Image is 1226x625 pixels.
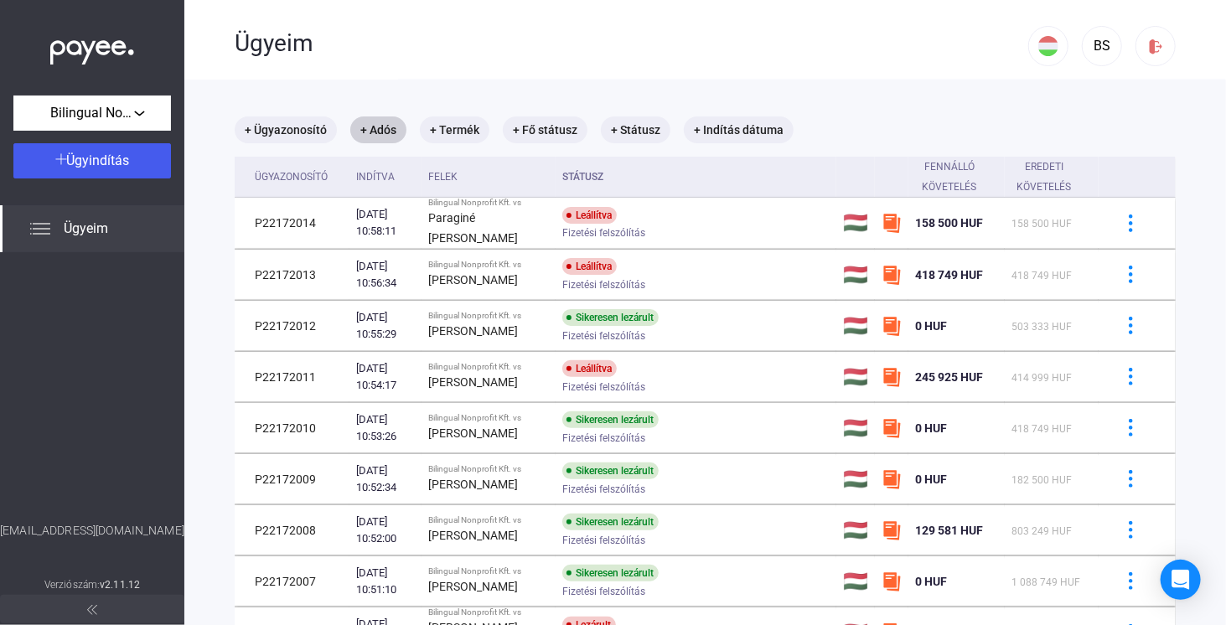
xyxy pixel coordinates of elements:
[428,273,518,287] strong: [PERSON_NAME]
[428,426,518,440] strong: [PERSON_NAME]
[836,403,875,453] td: 🇭🇺
[1011,157,1092,197] div: Eredeti követelés
[503,116,587,143] mat-chip: + Fő státusz
[915,319,947,333] span: 0 HUF
[235,250,349,300] td: P22172013
[235,454,349,504] td: P22172009
[235,505,349,555] td: P22172008
[1082,26,1122,66] button: BS
[562,326,645,346] span: Fizetési felszólítás
[420,116,489,143] mat-chip: + Termék
[1122,266,1140,283] img: more-blue
[67,152,130,168] span: Ügyindítás
[428,375,518,389] strong: [PERSON_NAME]
[562,514,659,530] div: Sikeresen lezárult
[836,454,875,504] td: 🇭🇺
[562,223,645,243] span: Fizetési felszólítás
[836,556,875,607] td: 🇭🇺
[882,316,902,336] img: szamlazzhu-mini
[428,529,518,542] strong: [PERSON_NAME]
[87,605,97,615] img: arrow-double-left-grey.svg
[235,556,349,607] td: P22172007
[428,515,549,525] div: Bilingual Nonprofit Kft. vs
[428,167,458,187] div: Felek
[350,116,406,143] mat-chip: + Adós
[556,157,836,198] th: Státusz
[836,352,875,402] td: 🇭🇺
[1122,214,1140,232] img: more-blue
[428,311,549,321] div: Bilingual Nonprofit Kft. vs
[836,505,875,555] td: 🇭🇺
[562,360,617,377] div: Leállítva
[1113,513,1148,548] button: more-blue
[428,413,549,423] div: Bilingual Nonprofit Kft. vs
[235,198,349,249] td: P22172014
[1011,157,1077,197] div: Eredeti követelés
[50,103,134,123] span: Bilingual Nonprofit Kft.
[235,403,349,453] td: P22172010
[1011,372,1072,384] span: 414 999 HUF
[428,211,518,245] strong: Paraginé [PERSON_NAME]
[1113,308,1148,343] button: more-blue
[915,157,983,197] div: Fennálló követelés
[13,143,171,178] button: Ügyindítás
[1088,36,1116,56] div: BS
[30,219,50,239] img: list.svg
[882,265,902,285] img: szamlazzhu-mini
[1011,321,1072,333] span: 503 333 HUF
[1113,205,1148,240] button: more-blue
[356,206,415,240] div: [DATE] 10:58:11
[915,216,983,230] span: 158 500 HUF
[1038,36,1058,56] img: HU
[1011,474,1072,486] span: 182 500 HUF
[428,167,549,187] div: Felek
[1113,257,1148,292] button: more-blue
[1122,419,1140,436] img: more-blue
[1122,521,1140,539] img: more-blue
[562,428,645,448] span: Fizetési felszólítás
[428,566,549,576] div: Bilingual Nonprofit Kft. vs
[1011,525,1072,537] span: 803 249 HUF
[915,157,998,197] div: Fennálló követelés
[836,301,875,351] td: 🇭🇺
[1011,576,1080,588] span: 1 088 749 HUF
[915,370,983,384] span: 245 925 HUF
[235,29,1028,58] div: Ügyeim
[601,116,670,143] mat-chip: + Státusz
[1113,359,1148,395] button: more-blue
[1135,26,1176,66] button: logout-red
[562,462,659,479] div: Sikeresen lezárult
[428,362,549,372] div: Bilingual Nonprofit Kft. vs
[915,575,947,588] span: 0 HUF
[562,377,645,397] span: Fizetési felszólítás
[915,524,983,537] span: 129 581 HUF
[50,31,134,65] img: white-payee-white-dot.svg
[55,153,67,165] img: plus-white.svg
[1028,26,1068,66] button: HU
[1011,218,1072,230] span: 158 500 HUF
[562,258,617,275] div: Leállítva
[562,565,659,581] div: Sikeresen lezárult
[562,479,645,499] span: Fizetési felszólítás
[356,258,415,292] div: [DATE] 10:56:34
[356,167,415,187] div: Indítva
[882,367,902,387] img: szamlazzhu-mini
[356,514,415,547] div: [DATE] 10:52:00
[235,301,349,351] td: P22172012
[1161,560,1201,600] div: Open Intercom Messenger
[1113,564,1148,599] button: more-blue
[1011,423,1072,435] span: 418 749 HUF
[356,565,415,598] div: [DATE] 10:51:10
[562,275,645,295] span: Fizetési felszólítás
[428,260,549,270] div: Bilingual Nonprofit Kft. vs
[428,198,549,208] div: Bilingual Nonprofit Kft. vs
[1147,38,1165,55] img: logout-red
[684,116,794,143] mat-chip: + Indítás dátuma
[562,207,617,224] div: Leállítva
[1122,368,1140,385] img: more-blue
[1011,270,1072,282] span: 418 749 HUF
[562,581,645,602] span: Fizetési felszólítás
[915,268,983,282] span: 418 749 HUF
[836,198,875,249] td: 🇭🇺
[1113,411,1148,446] button: more-blue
